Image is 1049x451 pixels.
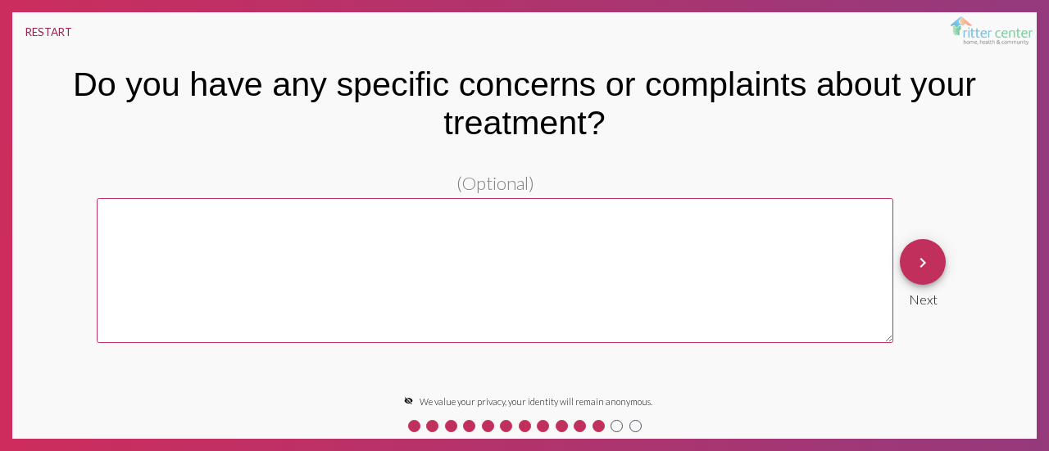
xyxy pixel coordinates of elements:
[456,172,534,194] span: (Optional)
[420,396,652,407] span: We value your privacy, your identity will remain anonymous.
[951,16,1033,45] img: logo.svg
[900,285,946,307] div: Next
[913,253,933,273] mat-icon: keyboard_arrow_right
[404,396,413,405] mat-icon: visibility_off
[26,65,1024,142] div: Do you have any specific concerns or complaints about your treatment?
[12,12,85,52] button: RESTART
